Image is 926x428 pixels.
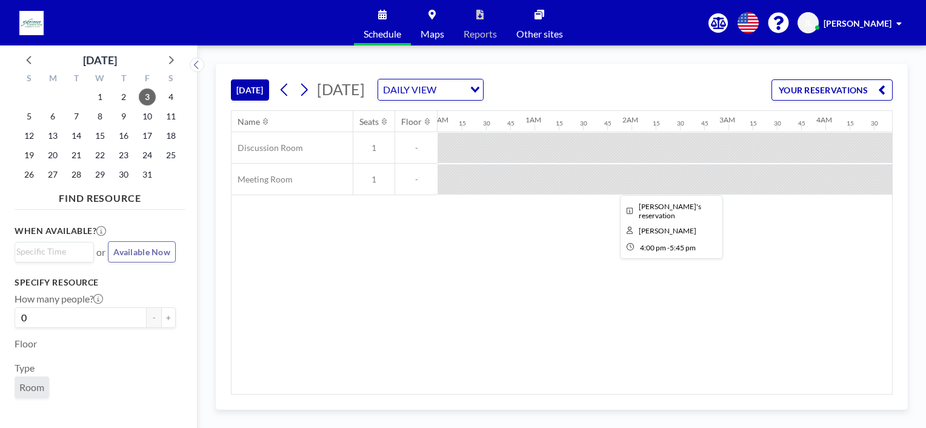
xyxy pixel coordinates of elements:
[68,108,85,125] span: Tuesday, October 7, 2025
[816,115,832,124] div: 4AM
[115,147,132,164] span: Thursday, October 23, 2025
[21,108,38,125] span: Sunday, October 5, 2025
[162,127,179,144] span: Saturday, October 18, 2025
[701,119,708,127] div: 45
[15,242,93,261] div: Search for option
[44,127,61,144] span: Monday, October 13, 2025
[604,119,611,127] div: 45
[21,147,38,164] span: Sunday, October 19, 2025
[804,18,812,28] span: JL
[719,115,735,124] div: 3AM
[44,166,61,183] span: Monday, October 27, 2025
[459,119,466,127] div: 15
[667,243,670,252] span: -
[421,29,444,39] span: Maps
[92,147,108,164] span: Wednesday, October 22, 2025
[428,115,448,124] div: 12AM
[92,108,108,125] span: Wednesday, October 8, 2025
[139,89,156,105] span: Friday, October 3, 2025
[21,166,38,183] span: Sunday, October 26, 2025
[771,79,893,101] button: YOUR RESERVATIONS
[359,116,379,127] div: Seats
[232,142,303,153] span: Discussion Room
[238,116,260,127] div: Name
[232,174,293,185] span: Meeting Room
[113,247,170,257] span: Available Now
[92,166,108,183] span: Wednesday, October 29, 2025
[798,119,805,127] div: 45
[92,89,108,105] span: Wednesday, October 1, 2025
[115,108,132,125] span: Thursday, October 9, 2025
[135,72,159,87] div: F
[65,72,88,87] div: T
[395,142,438,153] span: -
[162,108,179,125] span: Saturday, October 11, 2025
[317,80,365,98] span: [DATE]
[139,127,156,144] span: Friday, October 17, 2025
[21,127,38,144] span: Sunday, October 12, 2025
[15,277,176,288] h3: Specify resource
[96,246,105,258] span: or
[92,127,108,144] span: Wednesday, October 15, 2025
[83,52,117,69] div: [DATE]
[19,11,44,35] img: organization-logo
[483,119,490,127] div: 30
[159,72,182,87] div: S
[640,243,666,252] span: 4:00 PM
[68,166,85,183] span: Tuesday, October 28, 2025
[395,174,438,185] span: -
[15,293,103,305] label: How many people?
[381,82,439,98] span: DAILY VIEW
[231,79,269,101] button: [DATE]
[147,307,161,328] button: -
[115,127,132,144] span: Thursday, October 16, 2025
[639,226,696,235] span: Kar Khee Ma
[580,119,587,127] div: 30
[378,79,483,100] div: Search for option
[847,119,854,127] div: 15
[353,142,395,153] span: 1
[112,72,135,87] div: T
[41,72,65,87] div: M
[161,307,176,328] button: +
[162,89,179,105] span: Saturday, October 4, 2025
[525,115,541,124] div: 1AM
[162,147,179,164] span: Saturday, October 25, 2025
[556,119,563,127] div: 15
[364,29,401,39] span: Schedule
[622,115,638,124] div: 2AM
[108,241,176,262] button: Available Now
[44,147,61,164] span: Monday, October 20, 2025
[353,174,395,185] span: 1
[507,119,515,127] div: 45
[68,147,85,164] span: Tuesday, October 21, 2025
[653,119,660,127] div: 15
[750,119,757,127] div: 15
[774,119,781,127] div: 30
[15,362,35,374] label: Type
[15,187,185,204] h4: FIND RESOURCE
[16,245,87,258] input: Search for option
[677,119,684,127] div: 30
[19,381,44,393] span: Room
[18,72,41,87] div: S
[139,166,156,183] span: Friday, October 31, 2025
[670,243,696,252] span: 5:45 PM
[401,116,422,127] div: Floor
[44,108,61,125] span: Monday, October 6, 2025
[139,108,156,125] span: Friday, October 10, 2025
[115,89,132,105] span: Thursday, October 2, 2025
[115,166,132,183] span: Thursday, October 30, 2025
[68,127,85,144] span: Tuesday, October 14, 2025
[88,72,112,87] div: W
[440,82,463,98] input: Search for option
[516,29,563,39] span: Other sites
[639,202,701,220] span: Kar Khee's reservation
[139,147,156,164] span: Friday, October 24, 2025
[871,119,878,127] div: 30
[824,18,891,28] span: [PERSON_NAME]
[464,29,497,39] span: Reports
[15,338,37,350] label: Floor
